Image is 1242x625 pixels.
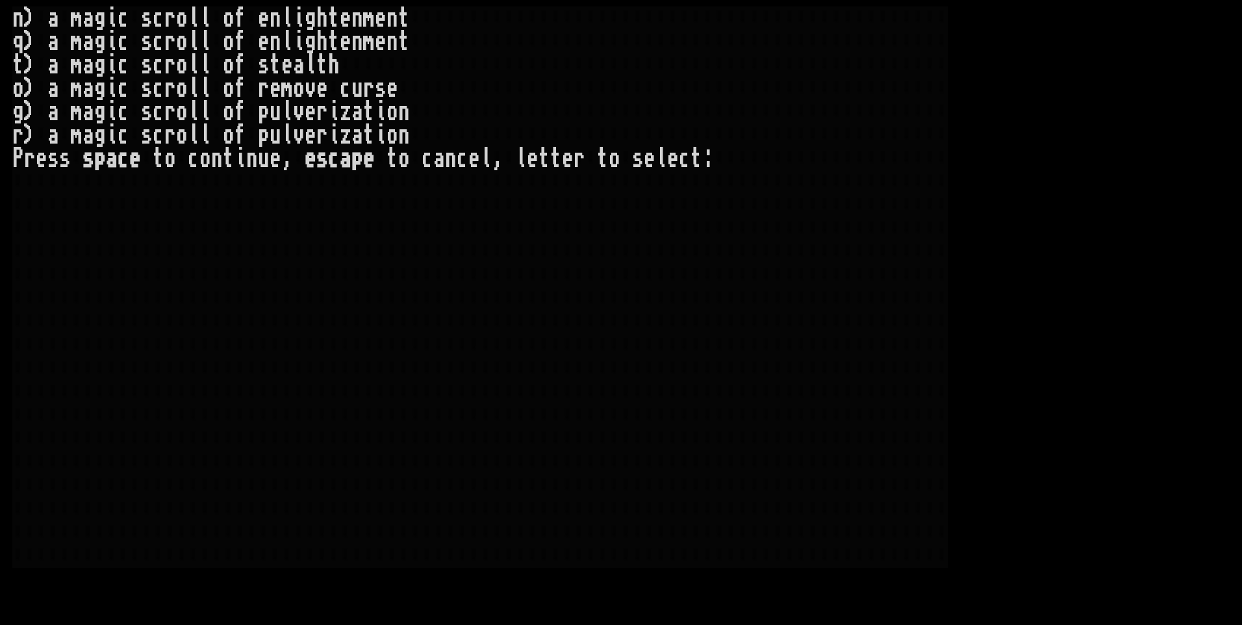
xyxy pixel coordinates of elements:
div: o [223,6,234,30]
div: v [305,77,316,100]
div: i [328,123,340,147]
div: m [71,123,82,147]
div: g [94,53,106,77]
div: o [176,6,188,30]
div: c [188,147,199,170]
div: e [36,147,47,170]
div: a [47,123,59,147]
div: o [176,100,188,123]
div: : [702,147,714,170]
div: e [305,123,316,147]
div: l [655,147,667,170]
div: l [188,123,199,147]
div: r [363,77,375,100]
div: e [316,77,328,100]
div: n [351,6,363,30]
div: a [106,147,118,170]
div: u [270,100,281,123]
div: c [679,147,691,170]
div: ) [24,77,36,100]
div: l [188,100,199,123]
div: l [480,147,492,170]
div: g [94,100,106,123]
div: c [118,77,129,100]
div: a [433,147,445,170]
div: o [223,30,234,53]
div: , [492,147,503,170]
div: a [47,6,59,30]
div: s [59,147,71,170]
div: v [293,100,305,123]
div: o [223,53,234,77]
div: o [223,123,234,147]
div: t [328,30,340,53]
div: h [316,6,328,30]
div: l [188,53,199,77]
div: e [270,147,281,170]
div: a [47,77,59,100]
div: i [293,30,305,53]
div: a [340,147,351,170]
div: f [234,100,246,123]
div: n [246,147,258,170]
div: p [258,123,270,147]
div: i [106,6,118,30]
div: c [118,123,129,147]
div: o [398,147,410,170]
div: i [106,100,118,123]
div: r [164,53,176,77]
div: , [281,147,293,170]
div: s [82,147,94,170]
div: n [351,30,363,53]
div: a [82,30,94,53]
div: c [457,147,468,170]
div: s [47,147,59,170]
div: t [328,6,340,30]
div: i [106,123,118,147]
div: s [141,100,153,123]
div: e [281,53,293,77]
div: s [141,30,153,53]
div: s [258,53,270,77]
div: i [375,100,387,123]
div: m [363,30,375,53]
div: ) [24,53,36,77]
div: t [398,6,410,30]
div: p [94,147,106,170]
div: g [305,30,316,53]
div: c [340,77,351,100]
div: c [118,30,129,53]
div: l [281,100,293,123]
div: r [24,147,36,170]
div: e [375,6,387,30]
div: m [71,77,82,100]
div: i [293,6,305,30]
div: r [164,123,176,147]
div: e [340,6,351,30]
div: o [199,147,211,170]
div: c [153,100,164,123]
div: o [223,100,234,123]
div: c [153,53,164,77]
div: o [176,53,188,77]
div: n [387,6,398,30]
div: e [667,147,679,170]
div: e [562,147,574,170]
div: e [340,30,351,53]
div: f [234,77,246,100]
div: r [164,77,176,100]
div: e [258,30,270,53]
div: i [328,100,340,123]
div: a [82,53,94,77]
div: f [234,123,246,147]
div: r [12,123,24,147]
div: r [164,30,176,53]
div: u [270,123,281,147]
div: e [305,147,316,170]
div: e [527,147,539,170]
div: i [375,123,387,147]
div: g [94,6,106,30]
div: n [211,147,223,170]
div: c [153,30,164,53]
div: c [328,147,340,170]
